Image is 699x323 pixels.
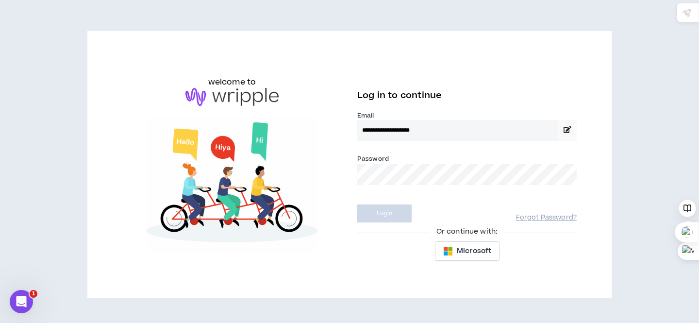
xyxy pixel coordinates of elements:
[357,111,577,120] label: Email
[430,226,504,237] span: Or continue with:
[357,89,442,102] span: Log in to continue
[30,290,37,298] span: 1
[357,154,389,163] label: Password
[185,88,279,106] img: logo-brand.png
[10,290,33,313] iframe: Intercom live chat
[457,246,491,256] span: Microsoft
[435,241,499,261] button: Microsoft
[357,204,412,222] button: Login
[122,116,342,253] img: Welcome to Wripple
[516,213,577,222] a: Forgot Password?
[208,76,256,88] h6: welcome to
